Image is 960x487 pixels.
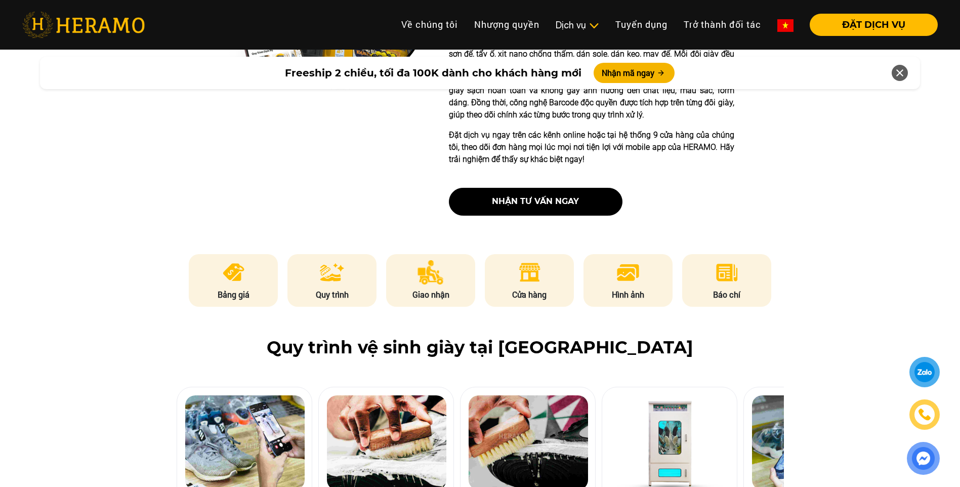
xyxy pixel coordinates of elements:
a: Nhượng quyền [466,14,548,35]
a: Về chúng tôi [393,14,466,35]
button: Nhận mã ngay [594,63,675,83]
img: process.png [320,260,344,285]
p: Bảng giá [189,289,278,301]
img: image.png [616,260,640,285]
img: store.png [517,260,542,285]
a: Tuyển dụng [607,14,676,35]
span: Freeship 2 chiều, tối đa 100K dành cho khách hàng mới [285,65,581,80]
a: ĐẶT DỊCH VỤ [802,20,938,29]
img: delivery.png [418,260,444,285]
a: phone-icon [909,399,939,429]
h2: Quy trình vệ sinh giày tại [GEOGRAPHIC_DATA] [22,337,938,358]
p: Hình ảnh [583,289,673,301]
img: phone-icon [919,409,931,421]
button: ĐẶT DỊCH VỤ [810,14,938,36]
p: Quy trình [287,289,377,301]
p: Cửa hàng [485,289,574,301]
img: pricing.png [221,260,246,285]
p: Đặt dịch vụ ngay trên các kênh online hoặc tại hệ thống 9 cửa hàng của chúng tôi, theo dõi đơn hà... [449,129,734,166]
img: news.png [715,260,739,285]
div: Dịch vụ [556,18,599,32]
a: Trở thành đối tác [676,14,769,35]
button: nhận tư vấn ngay [449,188,622,216]
img: vn-flag.png [777,19,794,32]
p: Báo chí [682,289,771,301]
img: heramo-logo.png [22,12,145,38]
p: Giao nhận [386,289,475,301]
img: subToggleIcon [589,21,599,31]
